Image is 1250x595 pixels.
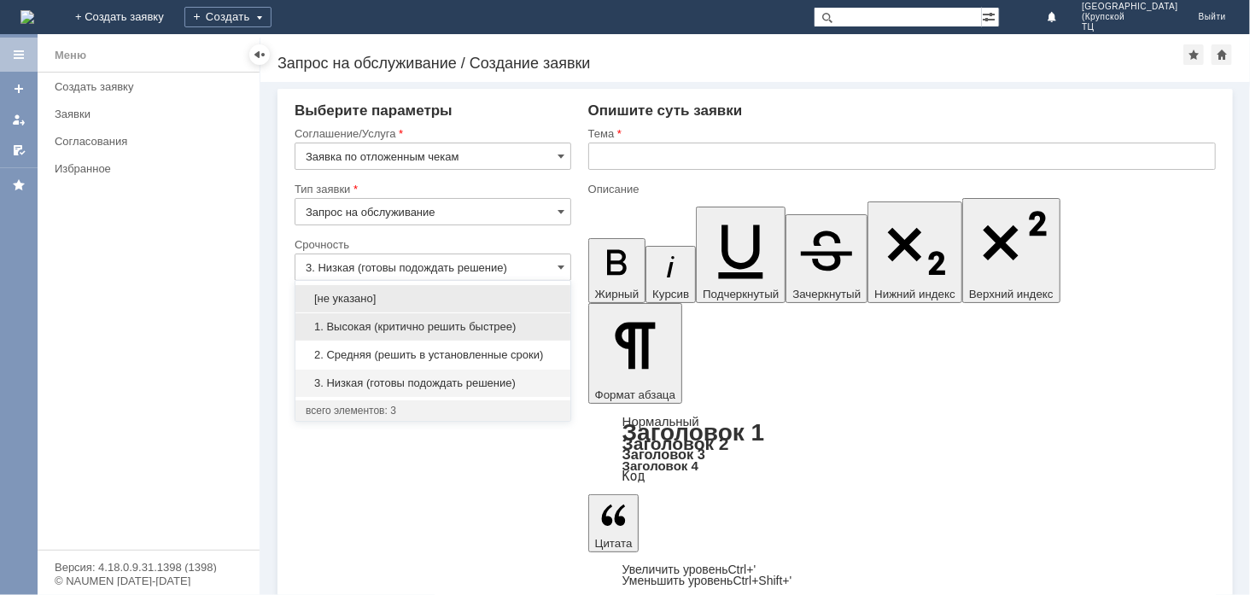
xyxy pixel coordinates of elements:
a: Decrease [622,574,792,587]
button: Курсив [645,246,696,303]
div: Срочность [295,239,568,250]
div: Заявки [55,108,249,120]
span: (Крупской [1082,12,1178,22]
span: 2. Средняя (решить в установленные сроки) [306,348,560,362]
button: Зачеркнутый [786,214,867,303]
a: Заголовок 3 [622,446,705,462]
img: logo [20,10,34,24]
div: Скрыть меню [249,44,270,65]
a: Создать заявку [48,73,256,100]
a: Мои согласования [5,137,32,164]
div: Описание [588,184,1212,195]
span: 1. Высокая (критично решить быстрее) [306,320,560,334]
span: [не указано] [306,292,560,306]
div: Меню [55,45,86,66]
span: Ctrl+' [728,563,756,576]
div: Соглашение/Услуга [295,128,568,139]
span: Ctrl+Shift+' [733,574,792,587]
button: Подчеркнутый [696,207,786,303]
button: Формат абзаца [588,303,682,404]
span: Опишите суть заявки [588,102,743,119]
a: Создать заявку [5,75,32,102]
a: Нормальный [622,414,699,429]
div: Согласования [55,135,249,148]
span: 3. Низкая (готовы подождать решение) [306,376,560,390]
button: Нижний индекс [867,201,962,303]
a: Перейти на домашнюю страницу [20,10,34,24]
span: Верхний индекс [969,288,1054,300]
a: Заголовок 2 [622,434,729,453]
div: Добавить в избранное [1183,44,1204,65]
span: Формат абзаца [595,388,675,401]
a: Заголовок 4 [622,458,698,473]
div: Сделать домашней страницей [1212,44,1232,65]
span: Расширенный поиск [982,8,999,24]
div: всего элементов: 3 [306,404,560,417]
a: Заявки [48,101,256,127]
div: Создать [184,7,272,27]
div: Избранное [55,162,231,175]
span: Зачеркнутый [792,288,861,300]
a: Код [622,469,645,484]
span: Жирный [595,288,640,300]
button: Верхний индекс [962,198,1060,303]
span: Нижний индекс [874,288,955,300]
a: Мои заявки [5,106,32,133]
a: Заголовок 1 [622,419,765,446]
div: Запрос на обслуживание / Создание заявки [277,55,1183,72]
button: Жирный [588,238,646,303]
span: Цитата [595,537,633,550]
a: Increase [622,563,756,576]
span: ТЦ [1082,22,1178,32]
span: [GEOGRAPHIC_DATA] [1082,2,1178,12]
div: Цитата [588,564,1216,586]
span: Курсив [652,288,689,300]
a: Согласования [48,128,256,155]
span: Подчеркнутый [703,288,779,300]
div: © NAUMEN [DATE]-[DATE] [55,575,242,586]
button: Цитата [588,494,640,552]
div: Версия: 4.18.0.9.31.1398 (1398) [55,562,242,573]
div: Тема [588,128,1212,139]
div: Тип заявки [295,184,568,195]
div: Создать заявку [55,80,249,93]
span: Выберите параметры [295,102,453,119]
div: Формат абзаца [588,416,1216,482]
